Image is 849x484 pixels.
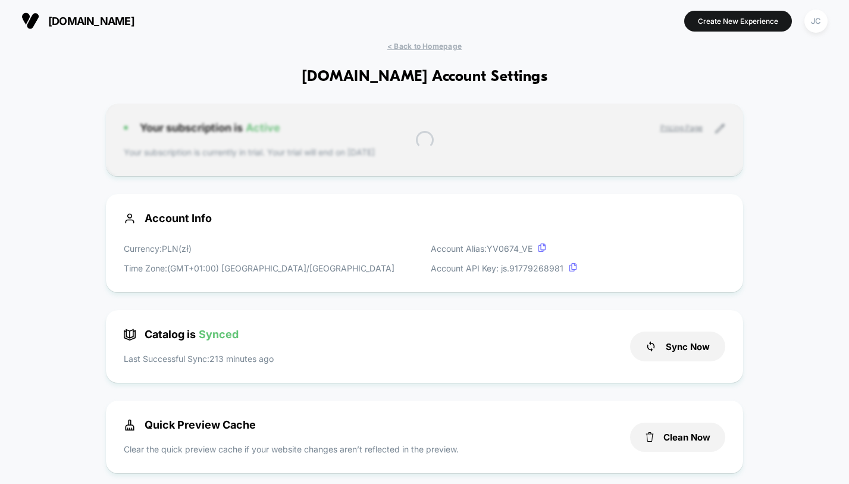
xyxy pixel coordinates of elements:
[124,419,256,431] span: Quick Preview Cache
[124,212,725,224] span: Account Info
[48,15,134,27] span: [DOMAIN_NAME]
[21,12,39,30] img: Visually logo
[302,68,547,86] h1: [DOMAIN_NAME] Account Settings
[199,328,239,341] span: Synced
[387,42,462,51] span: < Back to Homepage
[124,328,239,341] span: Catalog is
[124,262,394,274] p: Time Zone: (GMT+01:00) [GEOGRAPHIC_DATA]/[GEOGRAPHIC_DATA]
[801,9,831,33] button: JC
[684,11,792,32] button: Create New Experience
[431,262,577,274] p: Account API Key: js. 91779268981
[124,443,459,455] p: Clear the quick preview cache if your website changes aren’t reflected in the preview.
[431,242,577,255] p: Account Alias: YV0674_VE
[124,242,394,255] p: Currency: PLN ( zł )
[630,332,725,361] button: Sync Now
[124,352,274,365] p: Last Successful Sync: 213 minutes ago
[18,11,138,30] button: [DOMAIN_NAME]
[804,10,828,33] div: JC
[630,423,725,452] button: Clean Now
